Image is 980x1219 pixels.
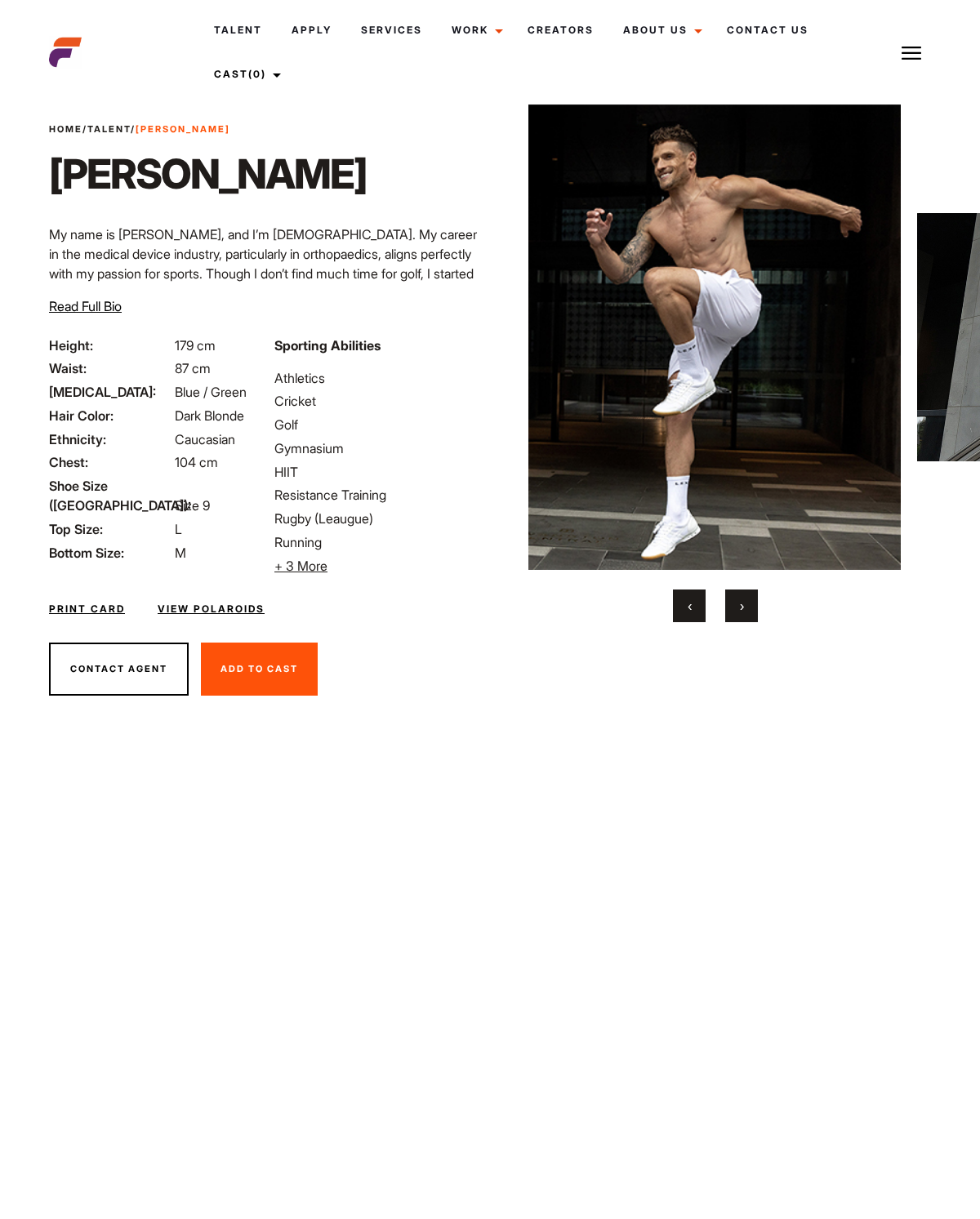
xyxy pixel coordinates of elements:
button: Read Full Bio [49,296,122,316]
span: [MEDICAL_DATA]: [49,382,171,402]
span: Chest: [49,452,171,472]
a: Print Card [49,602,125,616]
a: View Polaroids [158,602,265,616]
a: Work [437,8,513,52]
span: Read Full Bio [49,298,122,314]
span: Waist: [49,358,171,378]
span: Size 9 [175,497,210,514]
a: Talent [87,123,131,135]
span: M [175,545,186,561]
h1: [PERSON_NAME] [49,149,367,198]
span: (0) [248,68,266,80]
span: Bottom Size: [49,543,171,563]
span: Next [740,598,744,614]
span: 87 cm [175,360,211,376]
img: Burger icon [902,43,921,63]
span: Add To Cast [220,663,298,674]
span: Top Size: [49,519,171,539]
a: Creators [513,8,608,52]
span: Blue / Green [175,384,247,400]
a: Cast(0) [199,52,291,96]
li: Cricket [274,391,480,411]
span: Ethnicity: [49,429,171,449]
li: HIIT [274,462,480,482]
a: Services [346,8,437,52]
li: Athletics [274,368,480,388]
a: Talent [199,8,277,52]
span: Dark Blonde [175,407,244,424]
p: My name is [PERSON_NAME], and I’m [DEMOGRAPHIC_DATA]. My career in the medical device industry, p... [49,225,480,323]
img: Untitlesd 2 1 [528,105,901,570]
span: + 3 More [274,558,327,574]
img: cropped-aefm-brand-fav-22-square.png [49,36,82,69]
strong: [PERSON_NAME] [136,123,230,135]
a: Home [49,123,82,135]
button: Add To Cast [201,643,318,696]
span: Shoe Size ([GEOGRAPHIC_DATA]): [49,476,171,515]
span: 179 cm [175,337,216,354]
li: Golf [274,415,480,434]
li: Rugby (Leaugue) [274,509,480,528]
span: Previous [688,598,692,614]
button: Contact Agent [49,643,189,696]
a: Apply [277,8,346,52]
li: Resistance Training [274,485,480,505]
span: Height: [49,336,171,355]
span: L [175,521,182,537]
span: Hair Color: [49,406,171,425]
li: Gymnasium [274,438,480,458]
a: Contact Us [712,8,823,52]
span: / / [49,122,230,136]
strong: Sporting Abilities [274,337,381,354]
li: Running [274,532,480,552]
a: About Us [608,8,712,52]
span: 104 cm [175,454,218,470]
span: Caucasian [175,431,235,447]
